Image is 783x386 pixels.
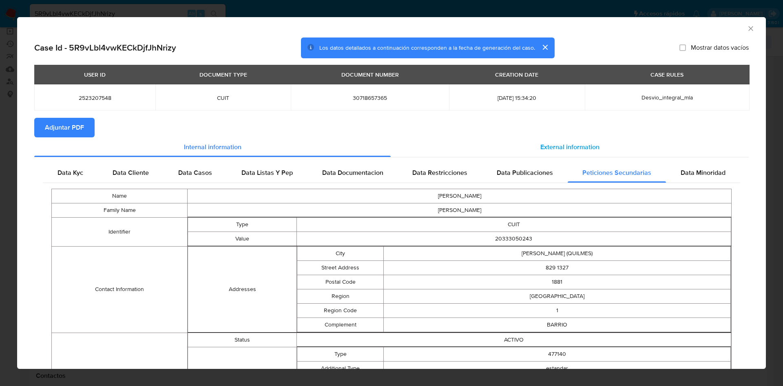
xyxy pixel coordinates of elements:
div: CREATION DATE [490,68,543,82]
td: [PERSON_NAME] [188,189,732,203]
span: Internal information [184,142,241,152]
td: CUIT [296,217,731,232]
span: Adjuntar PDF [45,119,84,137]
span: Data Listas Y Pep [241,168,293,177]
div: Detailed internal info [43,163,740,183]
td: 1 [384,303,731,318]
div: Detailed info [34,137,749,157]
span: Los datos detallados a continuación corresponden a la fecha de generación del caso. [319,44,535,52]
td: Type [188,217,296,232]
div: USER ID [79,68,111,82]
td: 20333050243 [296,232,731,246]
td: Postal Code [297,275,384,289]
td: Identifier [52,217,188,246]
td: ACTIVO [296,333,731,347]
span: 30718657365 [301,94,439,101]
button: cerrar [535,37,555,57]
span: Peticiones Secundarias [582,168,651,177]
div: closure-recommendation-modal [17,17,766,369]
td: Street Address [297,260,384,275]
td: Name [52,189,188,203]
td: Status [188,333,296,347]
span: Data Publicaciones [497,168,553,177]
td: Region Code [297,303,384,318]
button: Adjuntar PDF [34,118,95,137]
span: Data Cliente [113,168,149,177]
td: 829 1327 [384,260,731,275]
div: DOCUMENT TYPE [195,68,252,82]
td: [GEOGRAPHIC_DATA] [384,289,731,303]
td: estandar [384,361,731,375]
span: CUIT [165,94,281,101]
td: [PERSON_NAME] [188,203,732,217]
td: Addresses [188,246,296,332]
td: Type [297,347,384,361]
span: [DATE] 15:34:20 [459,94,575,101]
td: BARRIO [384,318,731,332]
span: Data Minoridad [681,168,725,177]
input: Mostrar datos vacíos [679,44,686,51]
td: Region [297,289,384,303]
td: Family Name [52,203,188,217]
td: [PERSON_NAME] (QUILMES) [384,246,731,260]
span: External information [540,142,599,152]
td: Complement [297,318,384,332]
div: DOCUMENT NUMBER [336,68,404,82]
span: Data Casos [178,168,212,177]
span: Mostrar datos vacíos [691,44,749,52]
td: City [297,246,384,260]
h2: Case Id - 5R9vLbl4vwKECkDjfJhNrizy [34,42,176,53]
button: Cerrar ventana [747,24,754,32]
td: Contact Information [52,246,188,333]
span: Data Restricciones [412,168,467,177]
span: Data Documentacion [322,168,383,177]
td: 477140 [384,347,731,361]
td: Additional Type [297,361,384,375]
span: 2523207548 [44,94,146,101]
td: Value [188,232,296,246]
div: CASE RULES [646,68,688,82]
td: 1881 [384,275,731,289]
span: Data Kyc [58,168,83,177]
span: Desvio_integral_mla [641,93,693,101]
